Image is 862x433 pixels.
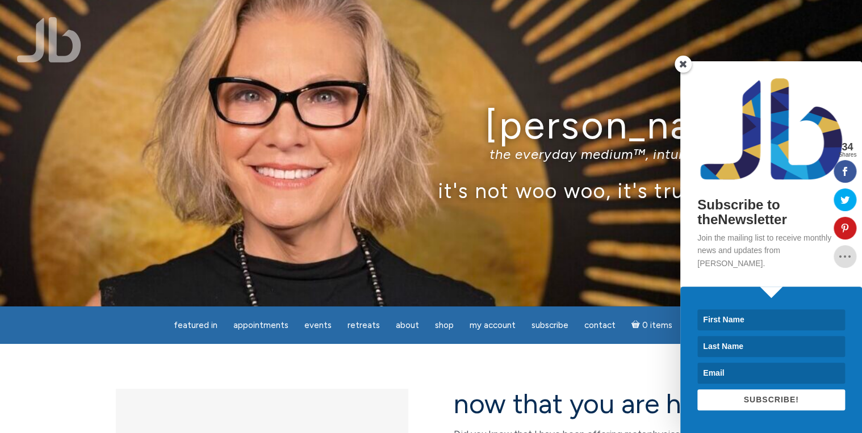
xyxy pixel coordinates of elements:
a: Appointments [227,314,295,337]
span: Appointments [233,320,288,330]
span: Shares [838,152,856,158]
a: About [389,314,426,337]
span: Events [304,320,332,330]
a: Contact [578,314,622,337]
a: Shop [428,314,461,337]
span: Contact [584,320,616,330]
input: Email [697,363,845,384]
span: Shop [435,320,454,330]
span: About [396,320,419,330]
span: Retreats [348,320,380,330]
input: Last Name [697,336,845,357]
h1: [PERSON_NAME] [99,104,763,146]
a: My Account [463,314,522,337]
a: Subscribe [525,314,575,337]
h2: Subscribe to theNewsletter [697,197,845,228]
input: First Name [697,309,845,330]
span: Subscribe [532,320,568,330]
h2: now that you are here… [454,389,746,419]
span: featured in [174,320,217,330]
span: My Account [470,320,516,330]
span: 34 [838,142,856,152]
a: Retreats [341,314,387,337]
p: the everyday medium™, intuitive teacher [99,146,763,162]
button: SUBSCRIBE! [697,389,845,410]
a: featured in [167,314,224,337]
p: Join the mailing list to receive monthly news and updates from [PERSON_NAME]. [697,232,845,270]
span: SUBSCRIBE! [743,395,798,404]
a: Events [298,314,338,337]
p: it's not woo woo, it's true true™ [99,178,763,203]
img: Jamie Butler. The Everyday Medium [17,17,81,62]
